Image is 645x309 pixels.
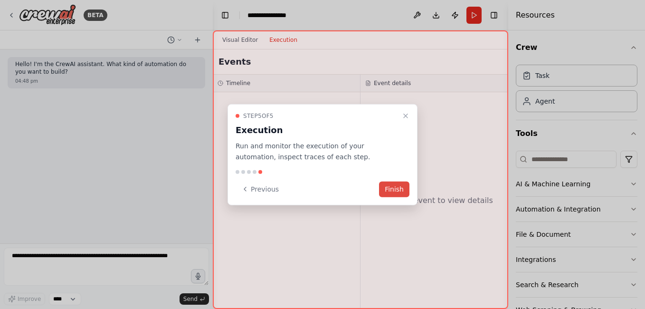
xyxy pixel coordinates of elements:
[400,110,411,122] button: Close walkthrough
[236,181,285,197] button: Previous
[236,141,398,163] p: Run and monitor the execution of your automation, inspect traces of each step.
[218,9,232,22] button: Hide left sidebar
[379,181,409,197] button: Finish
[236,124,398,137] h3: Execution
[243,112,274,120] span: Step 5 of 5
